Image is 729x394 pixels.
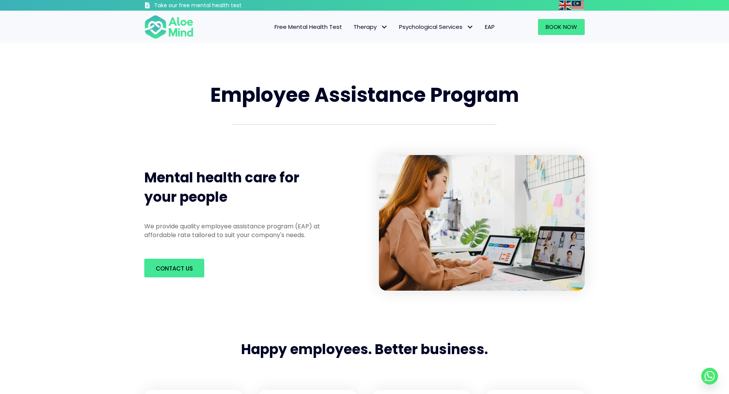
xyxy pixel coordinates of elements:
img: ms [572,1,584,10]
a: Free Mental Health Test [269,19,348,35]
nav: Menu [204,19,500,35]
a: Take our free mental health test [144,2,282,11]
span: Free Mental Health Test [275,23,342,31]
span: Psychological Services: submenu [464,22,475,33]
a: Malay [572,1,585,9]
span: Book Now [546,23,577,31]
a: TherapyTherapy: submenu [348,19,393,35]
img: Aloe mind Logo [144,14,194,40]
img: en [559,1,571,10]
p: We provide quality employee assistance program (EAP) at affordable rate tailored to suit your com... [144,222,333,239]
span: EAP [485,23,495,31]
span: Happy employees. Better business. [241,340,488,359]
a: English [559,1,572,9]
span: Therapy [353,23,388,31]
span: Therapy: submenu [379,22,390,33]
a: EAP [479,19,500,35]
img: asian-laptop-talk-colleague [379,155,585,291]
span: Contact us [156,264,193,272]
span: Psychological Services [399,23,473,31]
span: Employee Assistance Program [210,81,519,109]
a: Book Now [538,19,585,35]
h3: Take our free mental health test [154,2,282,9]
a: Whatsapp [701,368,718,385]
span: Mental health care for your people [144,168,299,206]
a: Psychological ServicesPsychological Services: submenu [393,19,479,35]
a: Contact us [144,259,204,277]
